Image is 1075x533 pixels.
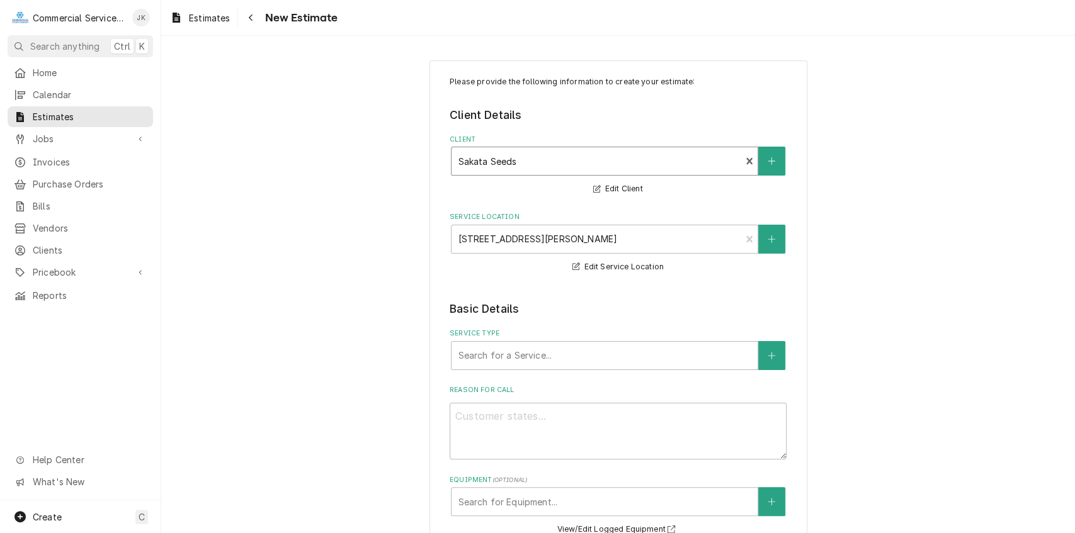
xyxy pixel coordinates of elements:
svg: Create New Client [768,157,775,166]
label: Reason For Call [450,385,787,395]
span: Ctrl [114,40,130,53]
button: Edit Service Location [571,259,666,275]
button: Navigate back [241,8,261,28]
div: Service Location [450,212,787,274]
a: Estimates [165,8,235,28]
a: Invoices [8,152,153,172]
span: Reports [33,289,147,302]
span: Vendors [33,222,147,235]
div: Reason For Call [450,385,787,459]
span: New Estimate [261,9,338,26]
a: Home [8,62,153,83]
label: Service Location [450,212,787,222]
span: Jobs [33,132,128,145]
span: Purchase Orders [33,177,147,191]
svg: Create New Service [768,351,775,360]
span: Invoices [33,155,147,169]
svg: Create New Location [768,235,775,244]
span: Home [33,66,147,79]
span: K [139,40,145,53]
span: Calendar [33,88,147,101]
a: Go to What's New [8,471,153,492]
span: Search anything [30,40,100,53]
a: Purchase Orders [8,174,153,194]
p: Please provide the following information to create your estimate: [450,76,787,87]
span: Bills [33,199,147,213]
button: Edit Client [591,181,644,197]
a: Clients [8,240,153,261]
span: What's New [33,475,145,488]
button: Create New Location [758,225,785,254]
button: Search anythingCtrlK [8,35,153,57]
legend: Basic Details [450,301,787,317]
div: JK [132,9,150,26]
label: Client [450,135,787,145]
span: C [139,510,145,524]
a: Go to Help Center [8,449,153,470]
span: ( optional ) [492,476,527,483]
div: Client [450,135,787,197]
span: Help Center [33,453,145,466]
label: Service Type [450,328,787,339]
a: Bills [8,196,153,216]
button: Create New Equipment [758,487,785,516]
a: Vendors [8,218,153,238]
a: Go to Pricebook [8,262,153,283]
a: Estimates [8,106,153,127]
span: Estimates [189,11,230,25]
a: Go to Jobs [8,128,153,149]
div: Service Type [450,328,787,369]
div: C [11,9,29,26]
svg: Create New Equipment [768,497,775,506]
div: Commercial Service Co. [33,11,125,25]
legend: Client Details [450,107,787,123]
button: Create New Client [758,147,785,176]
span: Pricebook [33,266,128,279]
span: Estimates [33,110,147,123]
label: Equipment [450,475,787,485]
button: Create New Service [758,341,785,370]
a: Reports [8,285,153,306]
span: Clients [33,244,147,257]
div: John Key's Avatar [132,9,150,26]
a: Calendar [8,84,153,105]
span: Create [33,512,62,522]
div: Commercial Service Co.'s Avatar [11,9,29,26]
